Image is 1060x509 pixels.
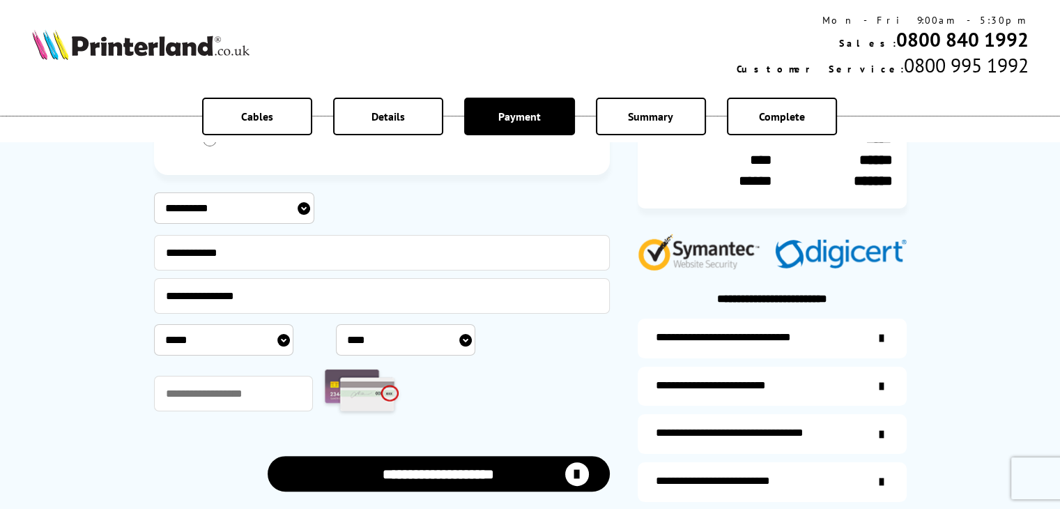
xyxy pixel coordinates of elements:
[32,29,249,60] img: Printerland Logo
[903,52,1028,78] span: 0800 995 1992
[638,319,907,358] a: additional-ink
[736,63,903,75] span: Customer Service:
[498,109,541,123] span: Payment
[628,109,673,123] span: Summary
[638,462,907,502] a: secure-website
[371,109,405,123] span: Details
[896,26,1028,52] a: 0800 840 1992
[638,414,907,454] a: additional-cables
[759,109,805,123] span: Complete
[241,109,273,123] span: Cables
[638,367,907,407] a: items-arrive
[838,37,896,50] span: Sales:
[736,14,1028,26] div: Mon - Fri 9:00am - 5:30pm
